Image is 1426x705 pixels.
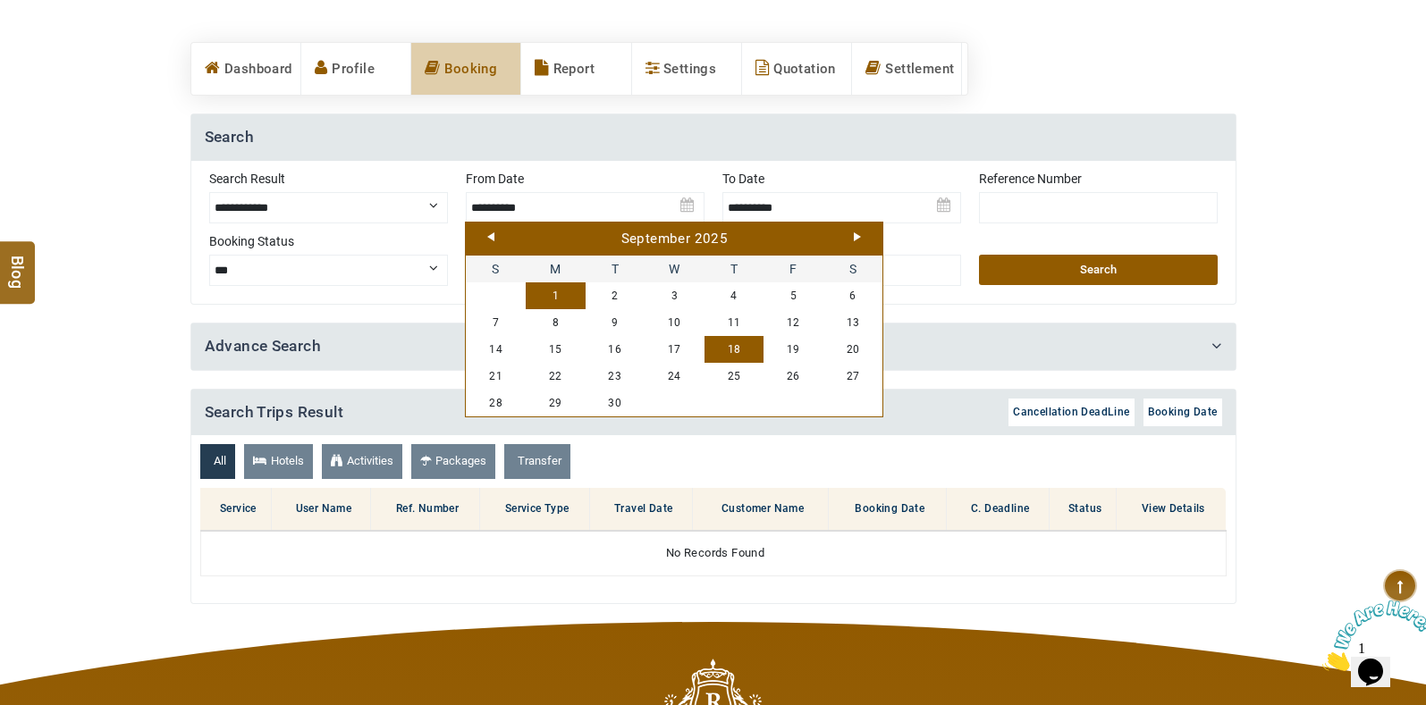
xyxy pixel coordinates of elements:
a: Prev [487,232,494,241]
a: 22 [526,363,586,390]
a: 25 [705,363,764,390]
a: Dashboard [191,43,300,95]
a: 28 [466,390,526,416]
a: 19 [764,336,823,363]
th: Service [200,488,272,531]
a: 4 [705,282,764,309]
img: Chat attention grabber [7,7,118,78]
a: Settings [632,43,741,95]
th: Booking Date [829,488,947,531]
a: 26 [764,363,823,390]
label: Reference Number [979,170,1218,188]
span: Monday [526,256,586,282]
a: Hotels [244,444,313,479]
a: Report [521,43,630,95]
th: Customer Name [693,488,829,531]
a: 27 [823,363,883,390]
a: 9 [586,309,645,336]
a: 5 [764,282,823,309]
th: Ref. Number [371,488,480,531]
label: Booking Status [209,232,448,250]
a: Packages [411,444,495,479]
h4: Search Trips Result [191,390,1236,436]
a: Settlement [852,43,961,95]
span: Cancellation DeadLine [1013,406,1129,418]
span: Thursday [705,256,764,282]
a: 20 [823,336,883,363]
span: September [621,231,691,247]
th: Travel Date [590,488,693,531]
a: Quotation [742,43,851,95]
a: 29 [526,390,586,416]
a: 23 [586,363,645,390]
span: Booking Date [1148,406,1218,418]
a: 16 [586,336,645,363]
span: Tuesday [586,256,645,282]
a: 3 [645,282,705,309]
span: Blog [6,255,30,270]
span: 1 [7,7,14,22]
a: Next [854,232,861,241]
a: Profile [301,43,410,95]
a: 10 [645,309,705,336]
a: 6 [823,282,883,309]
a: Transfer [504,444,570,479]
th: Service Type [479,488,590,531]
a: 7 [466,309,526,336]
th: C. Deadline [947,488,1050,531]
a: 30 [586,390,645,416]
a: 8 [526,309,586,336]
th: Status [1050,488,1117,531]
td: No Records Found [200,531,1226,575]
button: Search [979,255,1218,285]
span: Wednesday [645,256,705,282]
span: 2025 [695,231,729,247]
iframe: chat widget [1315,593,1426,678]
a: 2 [586,282,645,309]
a: 15 [526,336,586,363]
a: Advance Search [205,337,322,355]
th: User Name [272,488,371,531]
a: 1 [526,282,586,309]
span: Friday [764,256,823,282]
label: Search Result [209,170,448,188]
a: 24 [645,363,705,390]
a: All [200,444,235,479]
span: Saturday [823,256,883,282]
a: 18 [705,336,764,363]
th: View Details [1117,488,1226,531]
a: 17 [645,336,705,363]
span: Sunday [466,256,526,282]
h4: Search [191,114,1236,161]
a: 13 [823,309,883,336]
a: 14 [466,336,526,363]
a: 11 [705,309,764,336]
a: 21 [466,363,526,390]
a: Booking [411,43,520,95]
a: 12 [764,309,823,336]
a: Activities [322,444,402,479]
